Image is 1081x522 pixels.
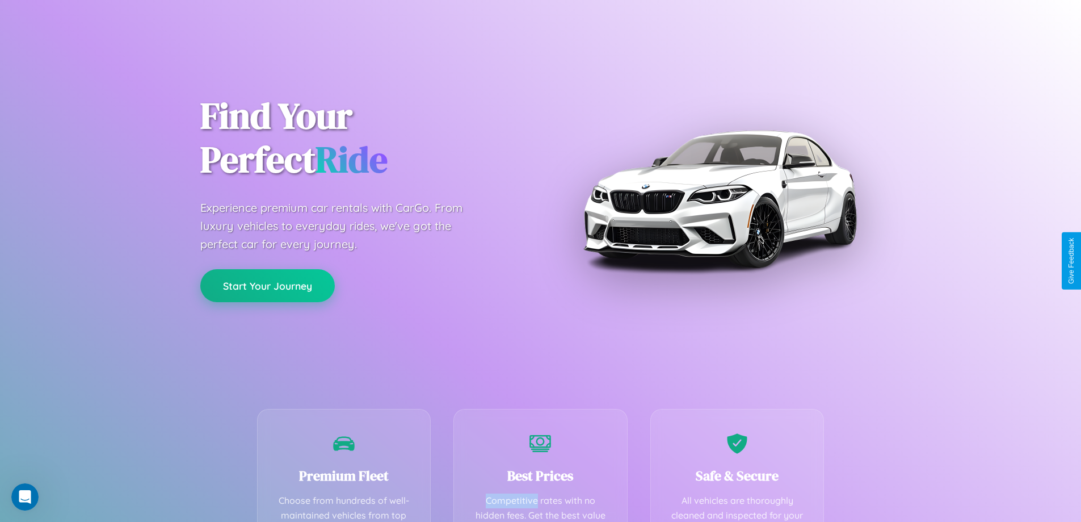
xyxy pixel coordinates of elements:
span: Ride [316,135,388,184]
div: Give Feedback [1067,238,1075,284]
button: Start Your Journey [200,269,335,302]
iframe: Intercom live chat [11,483,39,511]
h1: Find Your Perfect [200,94,524,182]
h3: Premium Fleet [275,466,414,485]
h3: Best Prices [471,466,610,485]
img: Premium BMW car rental vehicle [578,57,861,341]
p: Experience premium car rentals with CarGo. From luxury vehicles to everyday rides, we've got the ... [200,199,484,253]
h3: Safe & Secure [668,466,807,485]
